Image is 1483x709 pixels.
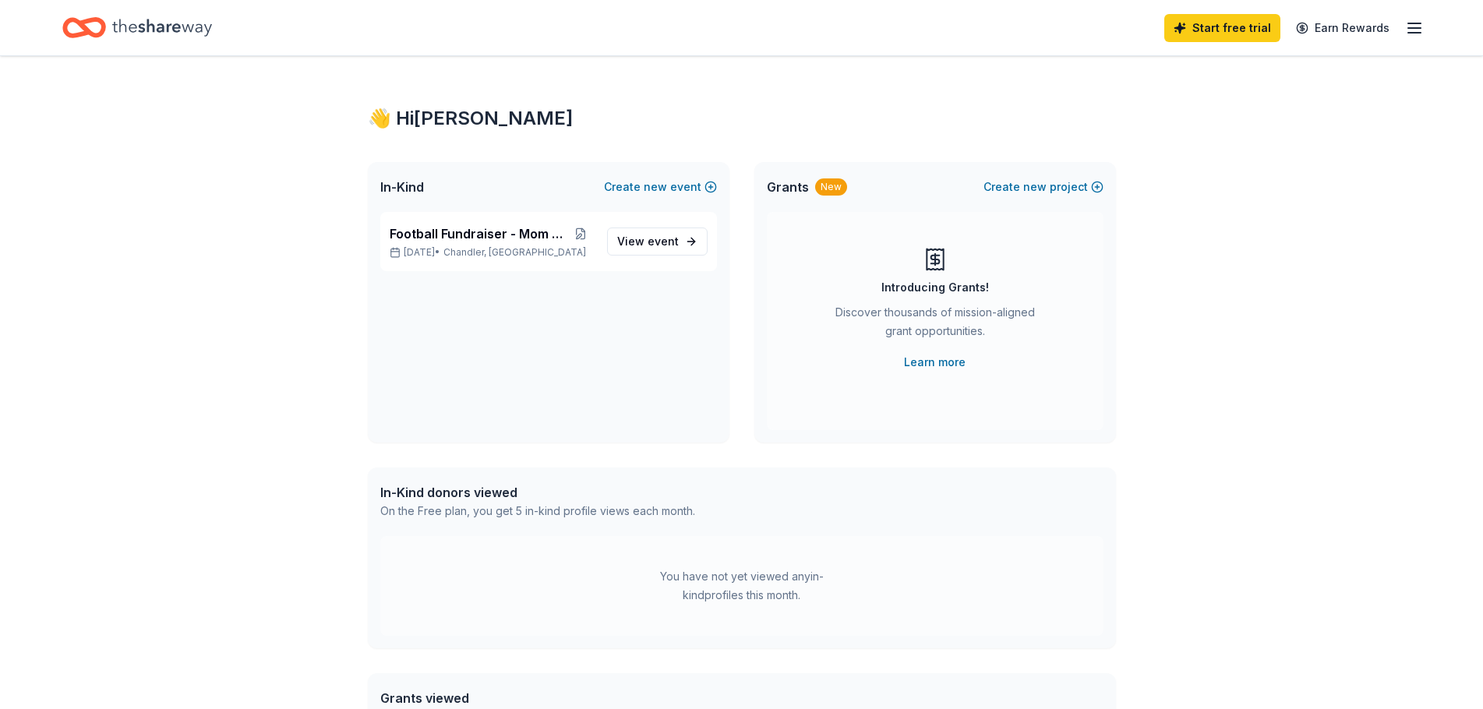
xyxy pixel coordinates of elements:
button: Createnewevent [604,178,717,196]
span: Football Fundraiser - Mom Brunch [390,224,568,243]
span: event [648,235,679,248]
a: Home [62,9,212,46]
span: In-Kind [380,178,424,196]
a: Earn Rewards [1287,14,1399,42]
span: Chandler, [GEOGRAPHIC_DATA] [443,246,586,259]
p: [DATE] • [390,246,595,259]
a: Start free trial [1164,14,1280,42]
span: new [644,178,667,196]
div: You have not yet viewed any in-kind profiles this month. [644,567,839,605]
a: View event [607,228,708,256]
div: Introducing Grants! [881,278,989,297]
span: View [617,232,679,251]
button: Createnewproject [983,178,1103,196]
span: new [1023,178,1047,196]
div: New [815,178,847,196]
div: Grants viewed [380,689,687,707]
div: On the Free plan, you get 5 in-kind profile views each month. [380,502,695,520]
div: 👋 Hi [PERSON_NAME] [368,106,1116,131]
div: Discover thousands of mission-aligned grant opportunities. [829,303,1041,347]
span: Grants [767,178,809,196]
a: Learn more [904,353,966,372]
div: In-Kind donors viewed [380,483,695,502]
